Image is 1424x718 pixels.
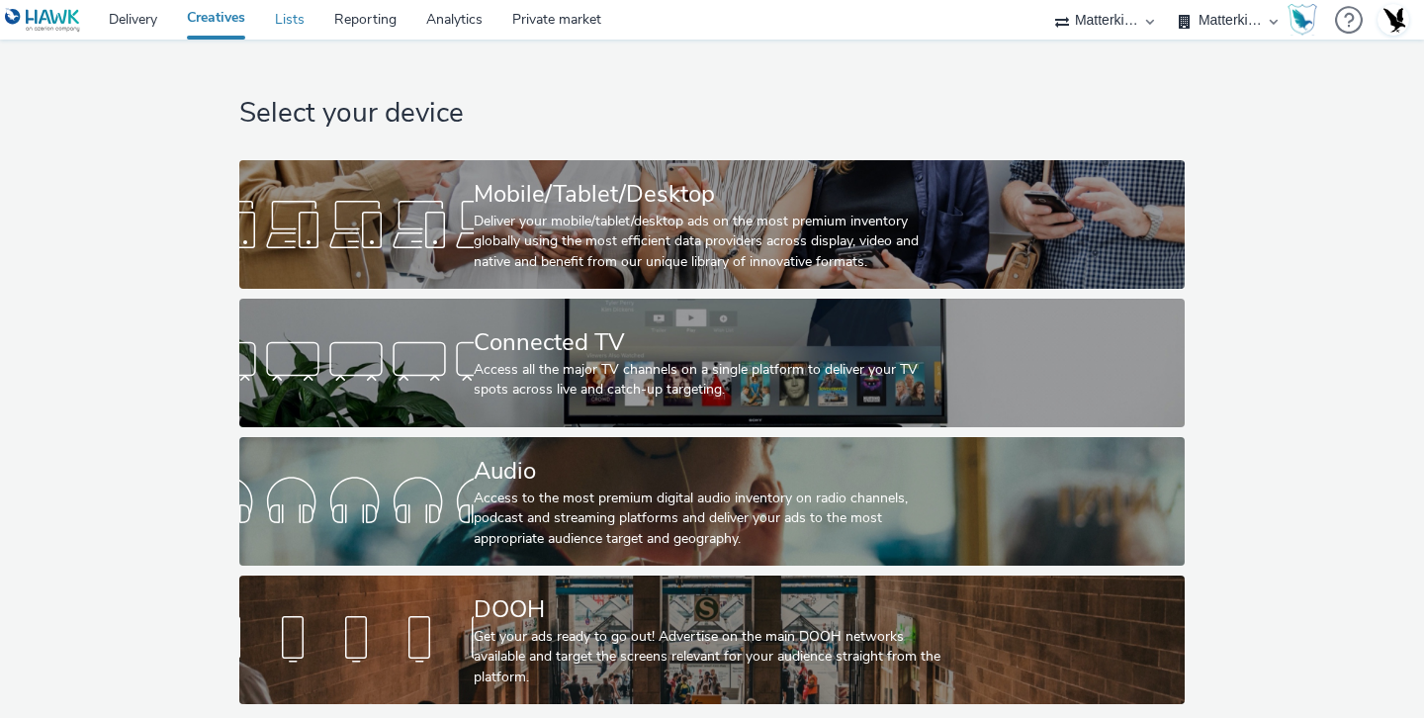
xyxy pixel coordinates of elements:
[239,437,1184,566] a: AudioAccess to the most premium digital audio inventory on radio channels, podcast and streaming ...
[474,489,942,549] div: Access to the most premium digital audio inventory on radio channels, podcast and streaming platf...
[474,212,942,272] div: Deliver your mobile/tablet/desktop ads on the most premium inventory globally using the most effi...
[474,177,942,212] div: Mobile/Tablet/Desktop
[239,160,1184,289] a: Mobile/Tablet/DesktopDeliver your mobile/tablet/desktop ads on the most premium inventory globall...
[1288,4,1317,36] img: Hawk Academy
[474,454,942,489] div: Audio
[5,8,81,33] img: undefined Logo
[1288,4,1325,36] a: Hawk Academy
[239,576,1184,704] a: DOOHGet your ads ready to go out! Advertise on the main DOOH networks available and target the sc...
[474,325,942,360] div: Connected TV
[474,360,942,401] div: Access all the major TV channels on a single platform to deliver your TV spots across live and ca...
[239,299,1184,427] a: Connected TVAccess all the major TV channels on a single platform to deliver your TV spots across...
[239,95,1184,133] h1: Select your device
[1379,5,1408,35] img: Account UK
[474,627,942,687] div: Get your ads ready to go out! Advertise on the main DOOH networks available and target the screen...
[474,592,942,627] div: DOOH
